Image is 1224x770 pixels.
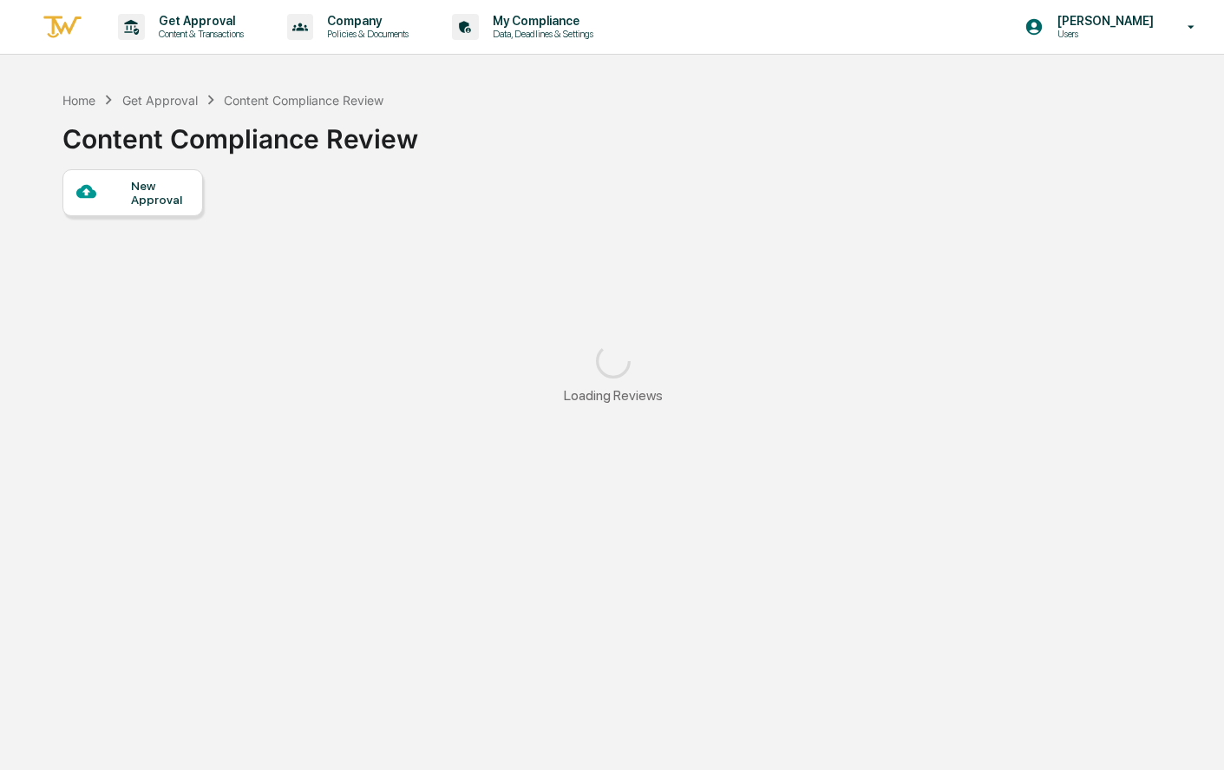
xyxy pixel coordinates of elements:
div: Content Compliance Review [62,109,418,155]
div: Home [62,93,95,108]
img: logo [42,13,83,42]
p: [PERSON_NAME] [1044,14,1162,28]
div: Loading Reviews [564,387,663,404]
p: My Compliance [479,14,602,28]
div: Content Compliance Review [224,93,383,108]
p: Data, Deadlines & Settings [479,28,602,40]
p: Company [313,14,417,28]
div: Get Approval [122,93,198,108]
div: New Approval [131,179,189,207]
p: Policies & Documents [313,28,417,40]
p: Get Approval [145,14,252,28]
p: Content & Transactions [145,28,252,40]
p: Users [1044,28,1162,40]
